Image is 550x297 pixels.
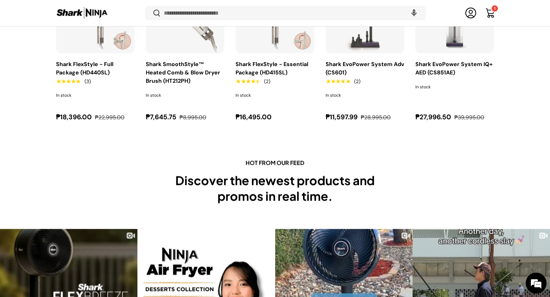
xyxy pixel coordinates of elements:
[326,61,404,76] a: Shark EvoPower System Adv (CS601)
[415,61,493,76] a: Shark EvoPower System IQ+ AED (CS851AE)
[56,61,113,76] a: Shark FlexStyle - Full Package (HD440SL)
[236,61,308,76] a: Shark FlexStyle - Essential Package (HD415SL)
[494,6,495,11] span: 1
[56,6,108,20] img: Shark Ninja Philippines
[146,61,220,85] a: Shark SmoothStyle™ Heated Comb & Blow Dryer Brush (HT212PH)
[246,159,304,167] span: HOT FROM OUR FEED
[166,172,385,204] span: Discover the newest products and promos in real time.
[403,6,425,21] speech-search-button: Search by voice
